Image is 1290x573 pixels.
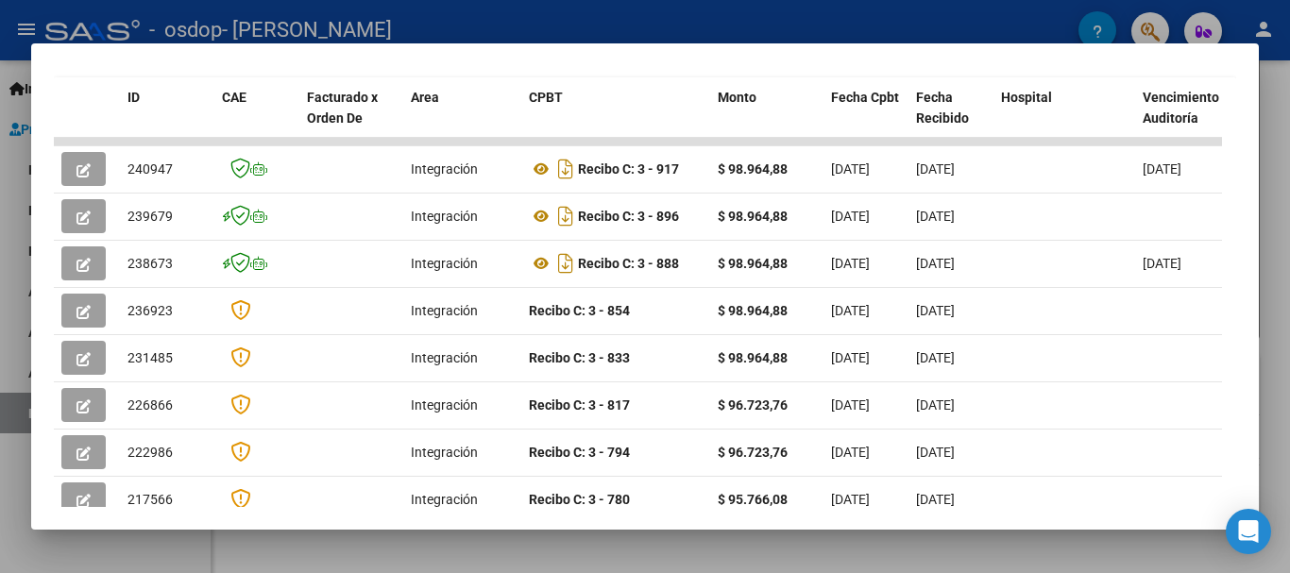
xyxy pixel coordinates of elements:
datatable-header-cell: Hospital [993,77,1135,160]
span: Integración [411,445,478,460]
span: [DATE] [916,161,955,177]
strong: Recibo C: 3 - 780 [529,492,630,507]
strong: Recibo C: 3 - 833 [529,350,630,365]
span: Vencimiento Auditoría [1143,90,1219,126]
strong: Recibo C: 3 - 917 [578,161,679,177]
strong: Recibo C: 3 - 854 [529,303,630,318]
i: Descargar documento [553,154,578,184]
span: CAE [222,90,246,105]
span: [DATE] [916,445,955,460]
span: [DATE] [831,209,870,224]
strong: $ 98.964,88 [718,350,788,365]
strong: Recibo C: 3 - 817 [529,397,630,413]
strong: Recibo C: 3 - 896 [578,209,679,224]
span: Integración [411,256,478,271]
span: [DATE] [831,397,870,413]
span: [DATE] [831,492,870,507]
datatable-header-cell: CPBT [521,77,710,160]
span: Fecha Recibido [916,90,969,126]
datatable-header-cell: Vencimiento Auditoría [1135,77,1220,160]
span: Integración [411,303,478,318]
span: Monto [718,90,756,105]
span: 236923 [127,303,173,318]
span: CPBT [529,90,563,105]
span: [DATE] [916,397,955,413]
strong: Recibo C: 3 - 888 [578,256,679,271]
span: Integración [411,161,478,177]
datatable-header-cell: ID [120,77,214,160]
span: 240947 [127,161,173,177]
datatable-header-cell: Facturado x Orden De [299,77,403,160]
span: 217566 [127,492,173,507]
span: Integración [411,209,478,224]
span: ID [127,90,140,105]
strong: $ 96.723,76 [718,397,788,413]
span: [DATE] [916,256,955,271]
span: [DATE] [831,256,870,271]
span: [DATE] [831,303,870,318]
span: [DATE] [916,303,955,318]
datatable-header-cell: CAE [214,77,299,160]
span: [DATE] [831,161,870,177]
span: 231485 [127,350,173,365]
span: 239679 [127,209,173,224]
span: Area [411,90,439,105]
strong: $ 96.723,76 [718,445,788,460]
span: [DATE] [831,445,870,460]
span: 222986 [127,445,173,460]
span: Hospital [1001,90,1052,105]
datatable-header-cell: Fecha Recibido [908,77,993,160]
span: 226866 [127,397,173,413]
div: Open Intercom Messenger [1226,509,1271,554]
span: [DATE] [916,209,955,224]
span: [DATE] [1143,256,1181,271]
strong: $ 95.766,08 [718,492,788,507]
strong: $ 98.964,88 [718,256,788,271]
datatable-header-cell: Area [403,77,521,160]
i: Descargar documento [553,201,578,231]
span: [DATE] [916,350,955,365]
span: Integración [411,492,478,507]
strong: $ 98.964,88 [718,209,788,224]
datatable-header-cell: Monto [710,77,823,160]
strong: $ 98.964,88 [718,161,788,177]
span: Fecha Cpbt [831,90,899,105]
i: Descargar documento [553,248,578,278]
span: [DATE] [916,492,955,507]
span: [DATE] [831,350,870,365]
span: Integración [411,397,478,413]
span: Integración [411,350,478,365]
span: 238673 [127,256,173,271]
span: Facturado x Orden De [307,90,378,126]
datatable-header-cell: Fecha Cpbt [823,77,908,160]
span: [DATE] [1143,161,1181,177]
strong: Recibo C: 3 - 794 [529,445,630,460]
strong: $ 98.964,88 [718,303,788,318]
